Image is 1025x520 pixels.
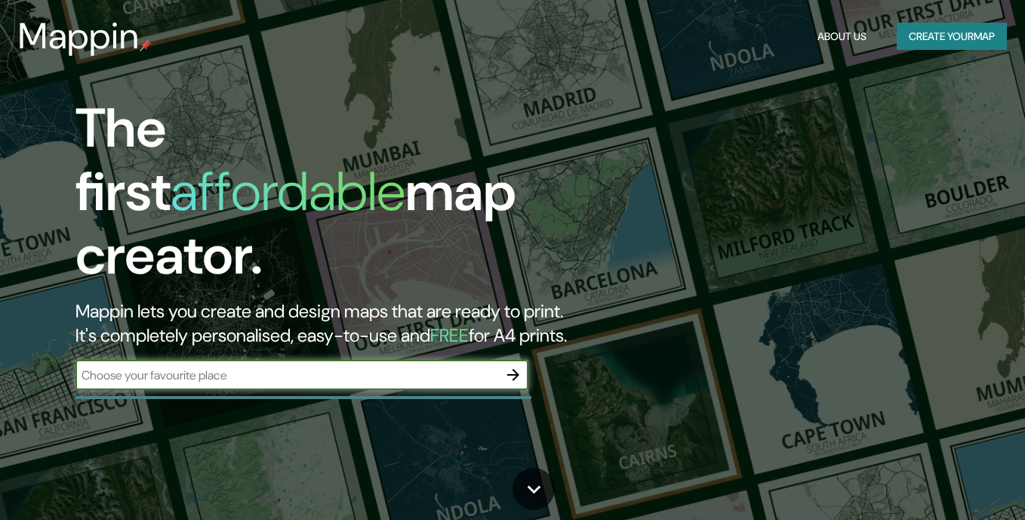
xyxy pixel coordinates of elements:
h1: The first map creator. [75,97,588,299]
button: Create yourmap [897,23,1007,51]
img: mappin-pin [140,39,152,51]
h3: Mappin [18,15,140,57]
h2: Mappin lets you create and design maps that are ready to print. It's completely personalised, eas... [75,299,588,348]
button: About Us [811,23,873,51]
input: Choose your favourite place [75,367,498,384]
h5: FREE [430,323,469,347]
h1: affordable [171,156,405,227]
